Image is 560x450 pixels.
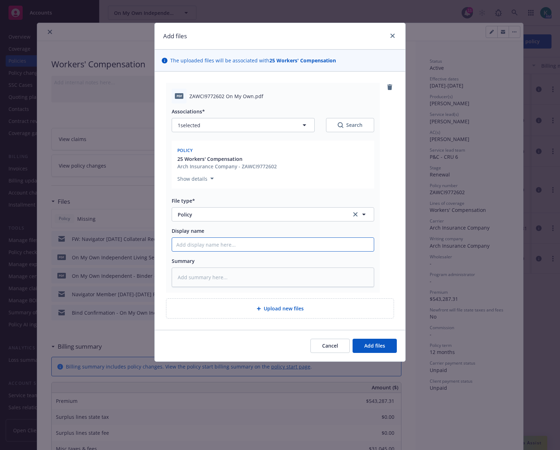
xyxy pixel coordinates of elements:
span: Upload new files [264,305,304,312]
span: Summary [172,258,195,264]
a: clear selection [351,210,360,219]
input: Add display name here... [172,238,374,251]
span: Policy [178,211,342,218]
button: Policyclear selection [172,207,374,221]
span: Display name [172,227,204,234]
div: Upload new files [166,298,394,319]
